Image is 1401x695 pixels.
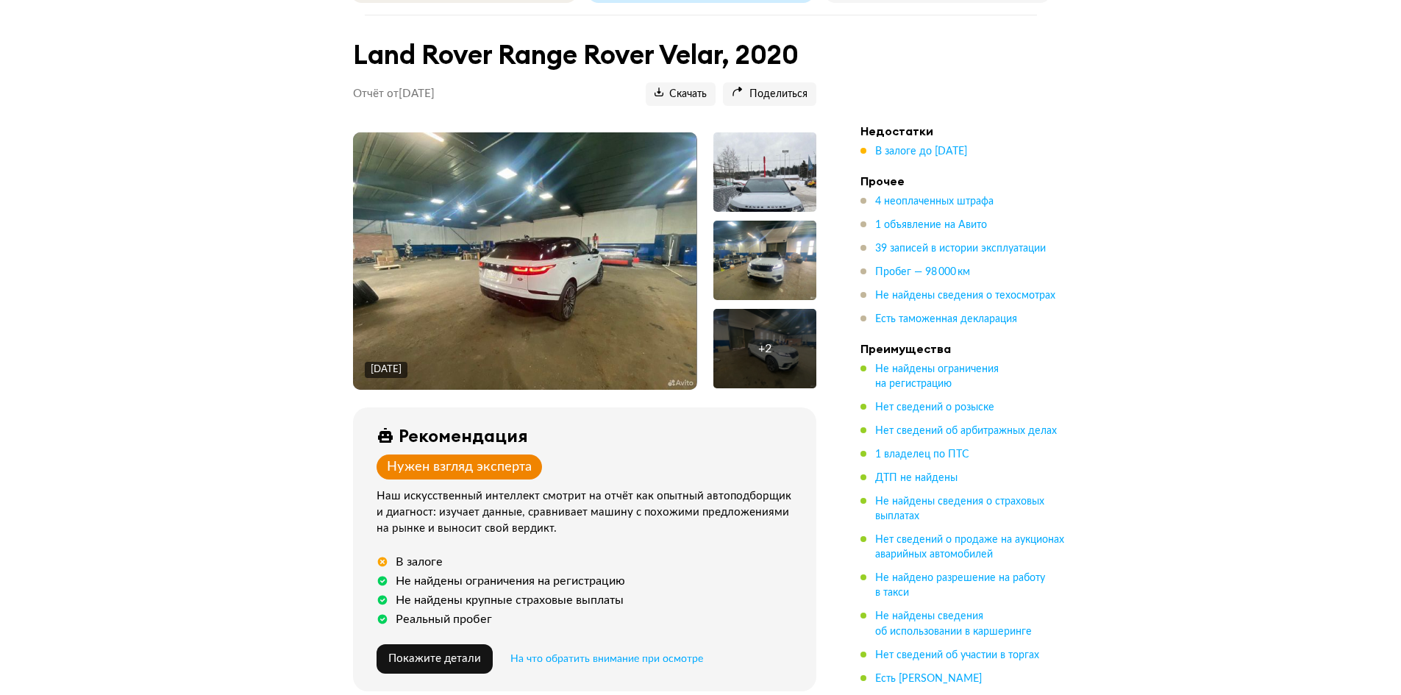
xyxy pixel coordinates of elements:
[875,611,1032,636] span: Не найдены сведения об использовании в каршеринге
[875,650,1039,660] span: Нет сведений об участии в торгах
[860,174,1066,188] h4: Прочее
[875,364,999,389] span: Не найдены ограничения на регистрацию
[723,82,816,106] button: Поделиться
[875,196,994,207] span: 4 неоплаченных штрафа
[377,644,493,674] button: Покажите детали
[875,473,958,483] span: ДТП не найдены
[371,363,402,377] div: [DATE]
[875,535,1064,560] span: Нет сведений о продаже на аукционах аварийных автомобилей
[860,124,1066,138] h4: Недостатки
[875,146,967,157] span: В залоге до [DATE]
[875,291,1055,301] span: Не найдены сведения о техосмотрах
[875,449,969,460] span: 1 владелец по ПТС
[875,314,1017,324] span: Есть таможенная декларация
[875,573,1045,598] span: Не найдено разрешение на работу в такси
[377,488,799,537] div: Наш искусственный интеллект смотрит на отчёт как опытный автоподборщик и диагност: изучает данные...
[396,574,625,588] div: Не найдены ограничения на регистрацию
[353,132,696,390] img: Main car
[510,654,703,664] span: На что обратить внимание при осмотре
[860,341,1066,356] h4: Преимущества
[353,87,435,101] p: Отчёт от [DATE]
[875,674,982,684] span: Есть [PERSON_NAME]
[388,653,481,664] span: Покажите детали
[732,88,808,101] span: Поделиться
[875,243,1046,254] span: 39 записей в истории эксплуатации
[875,220,987,230] span: 1 объявление на Авито
[875,426,1057,436] span: Нет сведений об арбитражных делах
[875,267,970,277] span: Пробег — 98 000 км
[396,555,443,569] div: В залоге
[396,612,492,627] div: Реальный пробег
[875,402,994,413] span: Нет сведений о розыске
[353,39,816,71] h1: Land Rover Range Rover Velar, 2020
[646,82,716,106] button: Скачать
[399,425,528,446] div: Рекомендация
[396,593,624,607] div: Не найдены крупные страховые выплаты
[387,459,532,475] div: Нужен взгляд эксперта
[655,88,707,101] span: Скачать
[875,496,1044,521] span: Не найдены сведения о страховых выплатах
[758,341,771,356] div: + 2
